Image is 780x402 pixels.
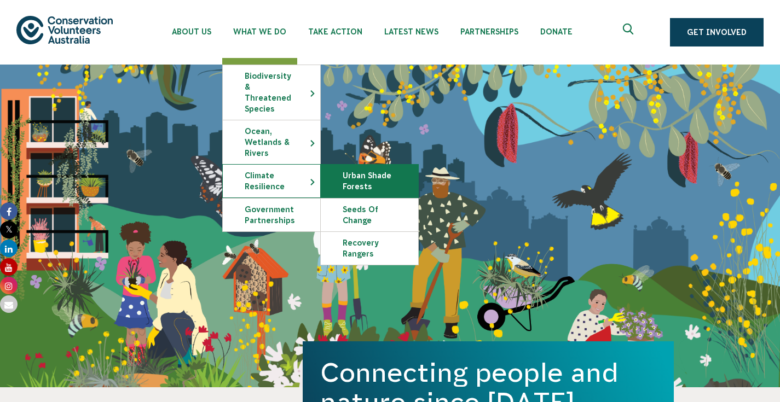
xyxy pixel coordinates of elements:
[384,27,438,36] span: Latest News
[670,18,764,46] a: Get Involved
[223,199,320,231] a: Government Partnerships
[223,120,320,164] a: Ocean, Wetlands & Rivers
[616,19,643,45] button: Expand search box Close search box
[321,199,418,231] a: Seeds of Change
[321,165,418,197] a: Urban Shade Forests
[223,165,320,197] a: Climate Resilience
[460,27,518,36] span: Partnerships
[223,65,320,120] a: Biodiversity & Threatened Species
[321,232,418,265] a: Recovery Rangers
[16,16,113,44] img: logo.svg
[172,27,211,36] span: About Us
[233,27,286,36] span: What We Do
[540,27,573,36] span: Donate
[623,24,637,41] span: Expand search box
[308,27,362,36] span: Take Action
[222,65,321,120] li: Biodiversity & Threatened Species
[222,164,321,198] li: Climate Resilience
[222,120,321,164] li: Ocean, Wetlands & Rivers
